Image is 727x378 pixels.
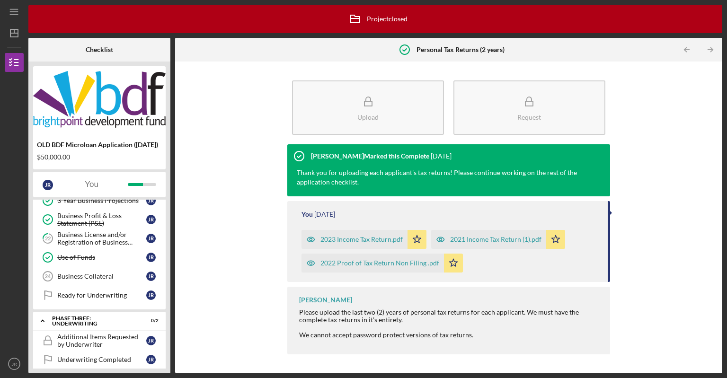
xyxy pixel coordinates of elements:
div: Request [517,114,541,121]
button: 2022 Proof of Tax Return Non Filing .pdf [301,254,463,273]
div: Phase Three: Underwriting [52,316,135,326]
div: Business Collateral [57,273,146,280]
tspan: 22 [45,236,51,242]
a: 3-Year Business ProjectionsJR [38,191,161,210]
time: 2024-09-27 14:45 [431,152,452,160]
a: Additional Items Requested by UnderwriterJR [38,331,161,350]
div: You [301,211,313,218]
div: J R [43,180,53,190]
div: J R [146,253,156,262]
div: J R [146,355,156,364]
div: Thank you for uploading each applicant's tax returns! Please continue working on the rest of the ... [297,168,591,187]
div: [PERSON_NAME] Marked this Complete [311,152,429,160]
div: J R [146,290,156,300]
div: Underwriting Completed [57,356,146,363]
div: Use of Funds [57,254,146,261]
text: JR [11,361,17,367]
div: 2023 Income Tax Return.pdf [320,236,403,243]
time: 2024-09-27 14:30 [314,211,335,218]
a: 24Business CollateralJR [38,267,161,286]
div: Project closed [343,7,408,31]
div: J R [146,272,156,281]
button: JR [5,354,24,373]
div: J R [146,215,156,224]
div: OLD BDF Microloan Application ([DATE]) [37,141,162,149]
button: 2023 Income Tax Return.pdf [301,230,426,249]
div: 3-Year Business Projections [57,197,146,204]
b: Checklist [86,46,113,53]
button: Upload [292,80,444,135]
div: $50,000.00 [37,153,162,161]
a: 22Business License and/or Registration of Business NameJR [38,229,161,248]
img: Product logo [33,71,166,128]
div: Please upload the last two (2) years of personal tax returns for each applicant. We must have the... [299,308,601,324]
div: J R [146,234,156,243]
div: J R [146,336,156,345]
div: 0 / 2 [142,318,159,324]
b: Personal Tax Returns (2 years) [417,46,505,53]
a: Ready for UnderwritingJR [38,286,161,305]
button: 2021 Income Tax Return (1).pdf [431,230,565,249]
a: Business Profit & Loss Statement (P&L)JR [38,210,161,229]
div: Business Profit & Loss Statement (P&L) [57,212,146,227]
a: Use of FundsJR [38,248,161,267]
a: Underwriting CompletedJR [38,350,161,369]
div: J R [146,196,156,205]
div: 2021 Income Tax Return (1).pdf [450,236,541,243]
button: Request [453,80,605,135]
div: 2022 Proof of Tax Return Non Filing .pdf [320,259,439,267]
tspan: 24 [45,273,51,279]
div: Additional Items Requested by Underwriter [57,333,146,348]
div: [PERSON_NAME] [299,296,352,304]
div: We cannot accept password protect versions of tax returns. [299,331,601,339]
div: Upload [357,114,379,121]
div: Business License and/or Registration of Business Name [57,231,146,246]
div: Ready for Underwriting [57,291,146,299]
